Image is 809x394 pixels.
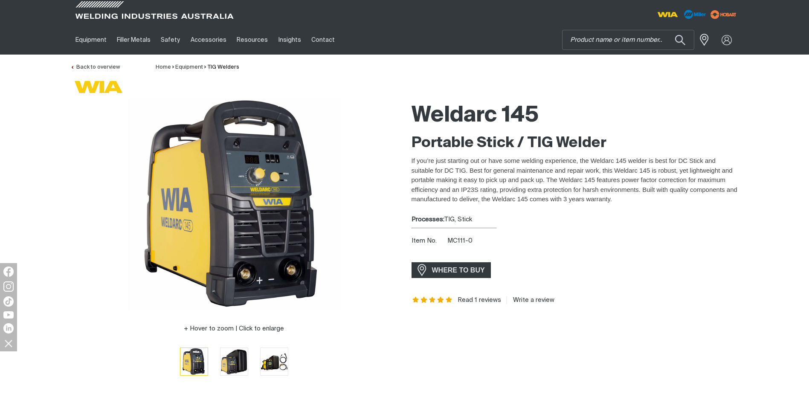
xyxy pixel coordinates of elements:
div: TIG, Stick [412,215,739,225]
a: Insights [273,25,306,55]
a: Safety [156,25,185,55]
a: Filler Metals [112,25,156,55]
button: Go to slide 1 [180,348,208,376]
a: Contact [306,25,340,55]
img: Instagram [3,281,14,292]
a: WHERE TO BUY [412,262,491,278]
img: Weldarc 145 [128,98,341,311]
a: Write a review [506,296,554,304]
img: Weldarc 145 [261,348,288,375]
a: Accessories [186,25,232,55]
nav: Main [70,25,572,55]
a: Back to overview of TIG Welders [70,64,120,70]
a: Resources [232,25,273,55]
p: If you’re just starting out or have some welding experience, the Weldarc 145 welder is best for D... [412,156,739,204]
nav: Breadcrumb [156,63,239,72]
img: YouTube [3,311,14,319]
span: MC111-0 [447,238,473,244]
a: Home [156,64,171,70]
span: WHERE TO BUY [426,264,490,277]
a: TIG Welders [208,64,239,70]
img: Weldarc 145 [180,348,208,375]
button: Search products [666,30,695,50]
a: Read 1 reviews [458,296,501,304]
input: Product name or item number... [563,30,694,49]
button: Go to slide 3 [260,348,288,376]
button: Go to slide 2 [220,348,248,376]
a: Equipment [70,25,112,55]
img: miller [708,8,739,21]
h1: Weldarc 145 [412,102,739,130]
button: Hover to zoom | Click to enlarge [179,324,289,334]
span: Rating: 5 [412,297,453,303]
span: Item No. [412,236,446,246]
img: Facebook [3,267,14,277]
a: Equipment [175,64,203,70]
h2: Portable Stick / TIG Welder [412,134,739,153]
img: Weldarc 145 [220,348,248,375]
img: LinkedIn [3,323,14,333]
strong: Processes: [412,216,444,223]
img: TikTok [3,296,14,307]
img: hide socials [1,336,16,351]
